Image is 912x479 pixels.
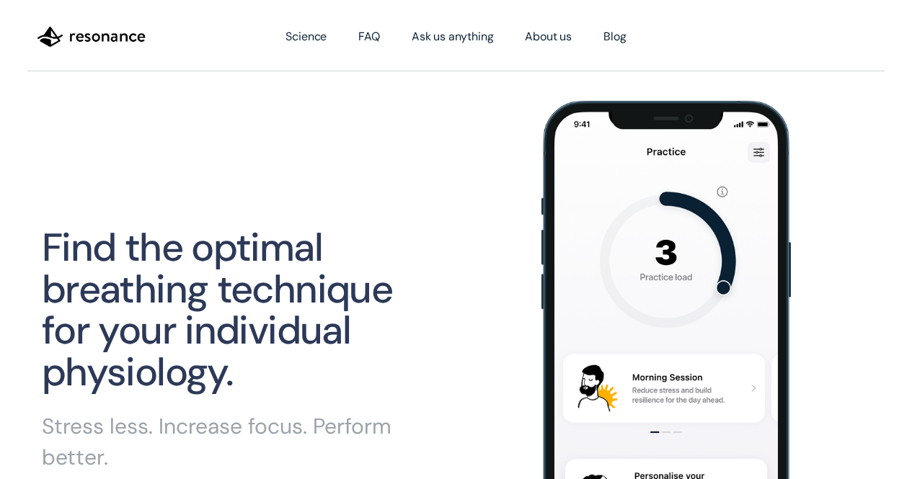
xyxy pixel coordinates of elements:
a: Blog [588,17,642,57]
a: home [27,14,156,59]
p: Stress less. Increase focus. Perform better. [42,411,436,473]
a: FAQ [342,17,396,57]
a: About us [509,17,588,57]
a: Science [270,17,342,57]
a: Ask us anything [396,17,510,57]
h1: Find the optimal breathing technique for your individual physiology. [42,227,436,393]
